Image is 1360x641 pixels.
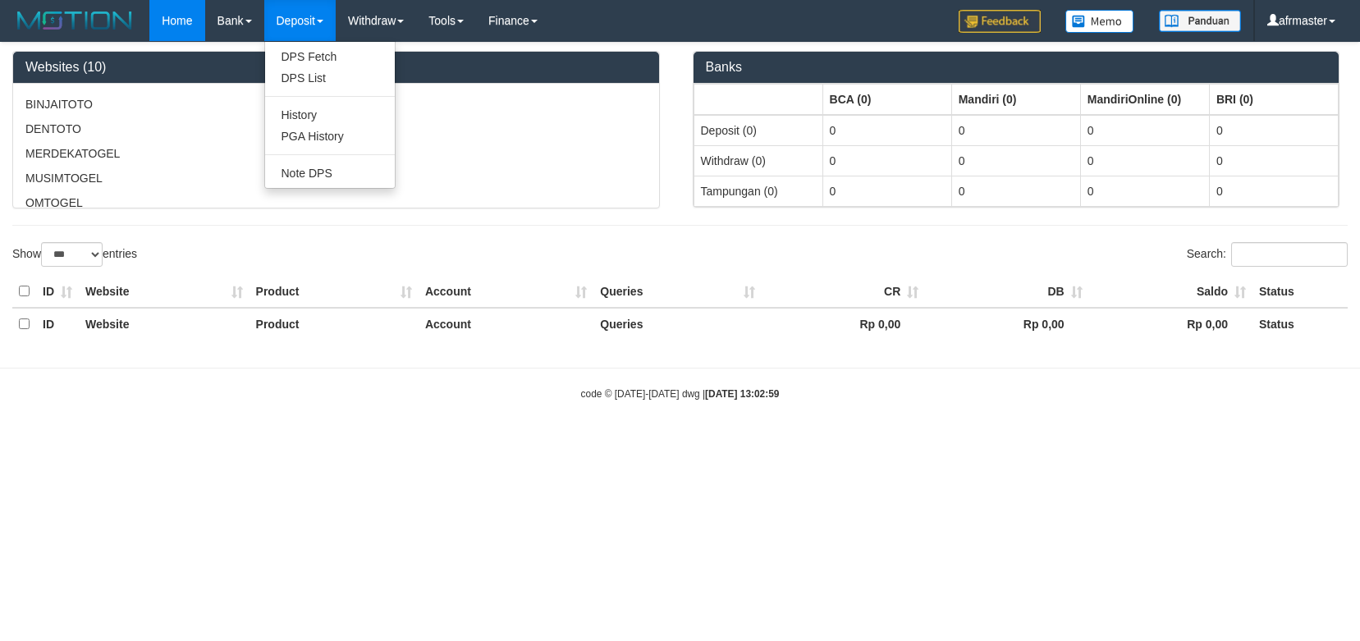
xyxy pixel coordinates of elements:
[265,104,395,126] a: History
[694,145,822,176] td: Withdraw (0)
[419,308,593,340] th: Account
[79,308,250,340] th: Website
[25,170,647,186] p: MUSIMTOGEL
[1209,145,1338,176] td: 0
[36,308,79,340] th: ID
[593,308,762,340] th: Queries
[822,176,951,206] td: 0
[1209,176,1338,206] td: 0
[1252,276,1348,308] th: Status
[25,60,647,75] h3: Websites (10)
[705,388,779,400] strong: [DATE] 13:02:59
[1080,84,1209,115] th: Group: activate to sort column ascending
[959,10,1041,33] img: Feedback.jpg
[12,8,137,33] img: MOTION_logo.png
[694,176,822,206] td: Tampungan (0)
[951,145,1080,176] td: 0
[822,84,951,115] th: Group: activate to sort column ascending
[694,84,822,115] th: Group: activate to sort column ascending
[951,84,1080,115] th: Group: activate to sort column ascending
[925,308,1088,340] th: Rp 0,00
[265,163,395,184] a: Note DPS
[25,145,647,162] p: MERDEKATOGEL
[951,115,1080,146] td: 0
[593,276,762,308] th: Queries
[419,276,593,308] th: Account
[925,276,1088,308] th: DB
[1080,176,1209,206] td: 0
[762,276,925,308] th: CR
[12,242,137,267] label: Show entries
[25,195,647,211] p: OMTOGEL
[822,115,951,146] td: 0
[1231,242,1348,267] input: Search:
[1252,308,1348,340] th: Status
[581,388,780,400] small: code © [DATE]-[DATE] dwg |
[265,46,395,67] a: DPS Fetch
[250,276,419,308] th: Product
[1159,10,1241,32] img: panduan.png
[265,126,395,147] a: PGA History
[951,176,1080,206] td: 0
[762,308,925,340] th: Rp 0,00
[25,96,647,112] p: BINJAITOTO
[1209,115,1338,146] td: 0
[250,308,419,340] th: Product
[25,121,647,137] p: DENTOTO
[1080,115,1209,146] td: 0
[41,242,103,267] select: Showentries
[822,145,951,176] td: 0
[706,60,1327,75] h3: Banks
[1209,84,1338,115] th: Group: activate to sort column ascending
[1089,308,1252,340] th: Rp 0,00
[1080,145,1209,176] td: 0
[694,115,822,146] td: Deposit (0)
[1089,276,1252,308] th: Saldo
[265,67,395,89] a: DPS List
[1187,242,1348,267] label: Search:
[1065,10,1134,33] img: Button%20Memo.svg
[36,276,79,308] th: ID
[79,276,250,308] th: Website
